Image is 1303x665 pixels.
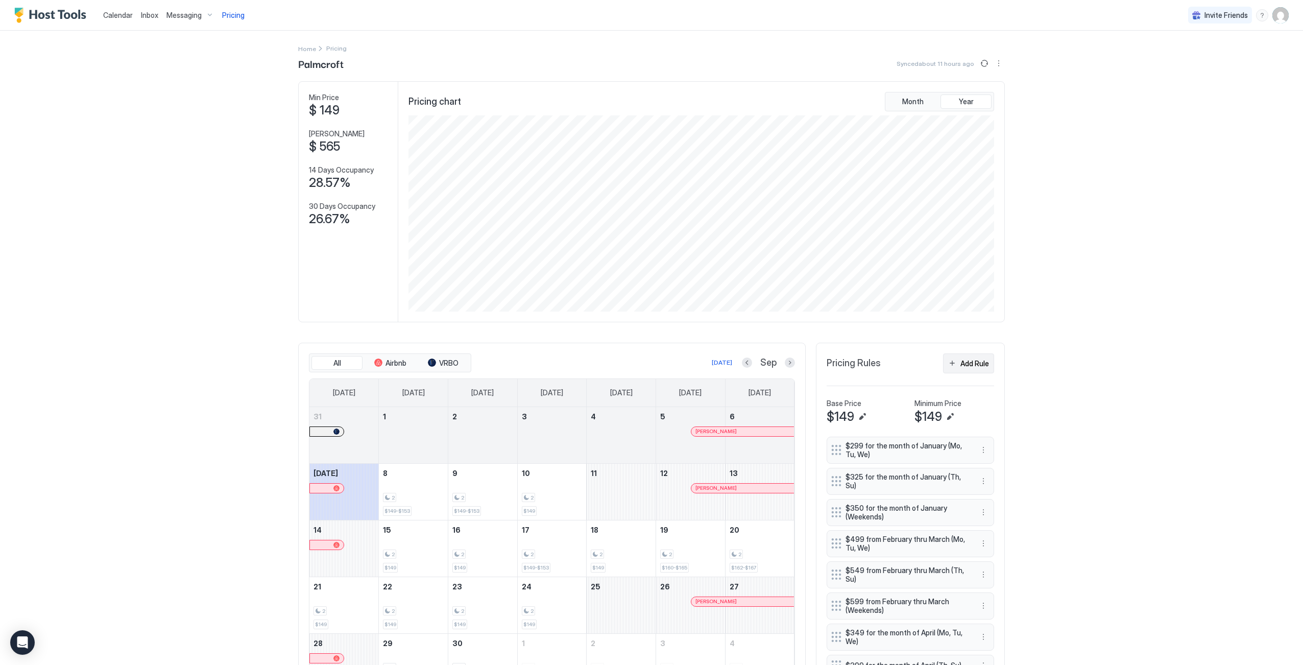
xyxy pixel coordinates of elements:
[695,485,790,491] div: [PERSON_NAME]
[452,526,461,534] span: 16
[710,357,734,369] button: [DATE]
[827,399,861,408] span: Base Price
[730,412,735,421] span: 6
[309,407,379,464] td: August 31, 2025
[379,634,448,653] a: September 29, 2025
[977,537,990,550] div: menu
[365,356,416,370] button: Airbnb
[522,526,529,534] span: 17
[309,129,365,138] span: [PERSON_NAME]
[977,506,990,518] div: menu
[977,506,990,518] button: More options
[591,639,595,648] span: 2
[587,407,656,426] a: September 4, 2025
[383,582,392,591] span: 22
[959,97,974,106] span: Year
[660,639,665,648] span: 3
[309,165,374,175] span: 14 Days Occupancy
[522,582,532,591] span: 24
[461,379,504,407] a: Tuesday
[471,388,494,397] span: [DATE]
[309,93,339,102] span: Min Price
[656,577,725,596] a: September 26, 2025
[454,564,466,571] span: $149
[448,520,517,577] td: September 16, 2025
[944,411,956,423] button: Edit
[846,597,967,615] span: $599 from February thru March (Weekends)
[902,97,924,106] span: Month
[448,577,517,633] td: September 23, 2025
[333,388,355,397] span: [DATE]
[662,564,687,571] span: $160-$165
[530,551,534,558] span: 2
[1204,11,1248,20] span: Invite Friends
[749,388,771,397] span: [DATE]
[461,551,464,558] span: 2
[517,407,587,464] td: September 3, 2025
[656,577,726,633] td: September 26, 2025
[518,407,587,426] a: September 3, 2025
[695,485,737,491] span: [PERSON_NAME]
[530,494,534,501] span: 2
[730,526,739,534] span: 20
[379,577,448,633] td: September 22, 2025
[897,60,974,67] span: Synced about 11 hours ago
[760,357,777,369] span: Sep
[846,441,967,459] span: $299 for the month of January (Mo, Tu, We)
[448,464,517,483] a: September 9, 2025
[311,356,363,370] button: All
[448,407,517,426] a: September 2, 2025
[448,463,517,520] td: September 9, 2025
[587,520,656,539] a: September 18, 2025
[309,463,379,520] td: September 7, 2025
[977,631,990,643] div: menu
[738,551,741,558] span: 2
[379,407,448,464] td: September 1, 2025
[454,621,466,628] span: $149
[384,621,396,628] span: $149
[384,564,396,571] span: $149
[977,475,990,487] div: menu
[309,103,340,118] span: $ 149
[827,358,881,369] span: Pricing Rules
[523,621,535,628] span: $149
[846,472,967,490] span: $325 for the month of January (Th, Su)
[591,582,600,591] span: 25
[660,469,668,478] span: 12
[461,608,464,614] span: 2
[846,628,967,646] span: $349 for the month of April (Mo, Tu, We)
[309,634,378,653] a: September 28, 2025
[530,608,534,614] span: 2
[726,634,794,653] a: October 4, 2025
[103,10,133,20] a: Calendar
[222,11,245,20] span: Pricing
[610,388,633,397] span: [DATE]
[726,464,794,483] a: September 13, 2025
[977,444,990,456] div: menu
[887,94,938,109] button: Month
[392,608,395,614] span: 2
[385,359,406,368] span: Airbnb
[309,139,340,154] span: $ 565
[379,520,448,577] td: September 15, 2025
[14,8,91,23] a: Host Tools Logo
[587,407,656,464] td: September 4, 2025
[731,564,756,571] span: $162-$167
[379,520,448,539] a: September 15, 2025
[993,57,1005,69] button: More options
[452,639,463,648] span: 30
[742,358,752,368] button: Previous month
[726,520,794,539] a: September 20, 2025
[523,564,549,571] span: $149-$153
[977,568,990,581] button: More options
[309,520,379,577] td: September 14, 2025
[518,520,587,539] a: September 17, 2025
[298,56,344,71] span: Palmcroft
[1272,7,1289,23] div: User profile
[141,11,158,19] span: Inbox
[315,621,327,628] span: $149
[309,464,378,483] a: September 7, 2025
[383,526,391,534] span: 15
[322,608,325,614] span: 2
